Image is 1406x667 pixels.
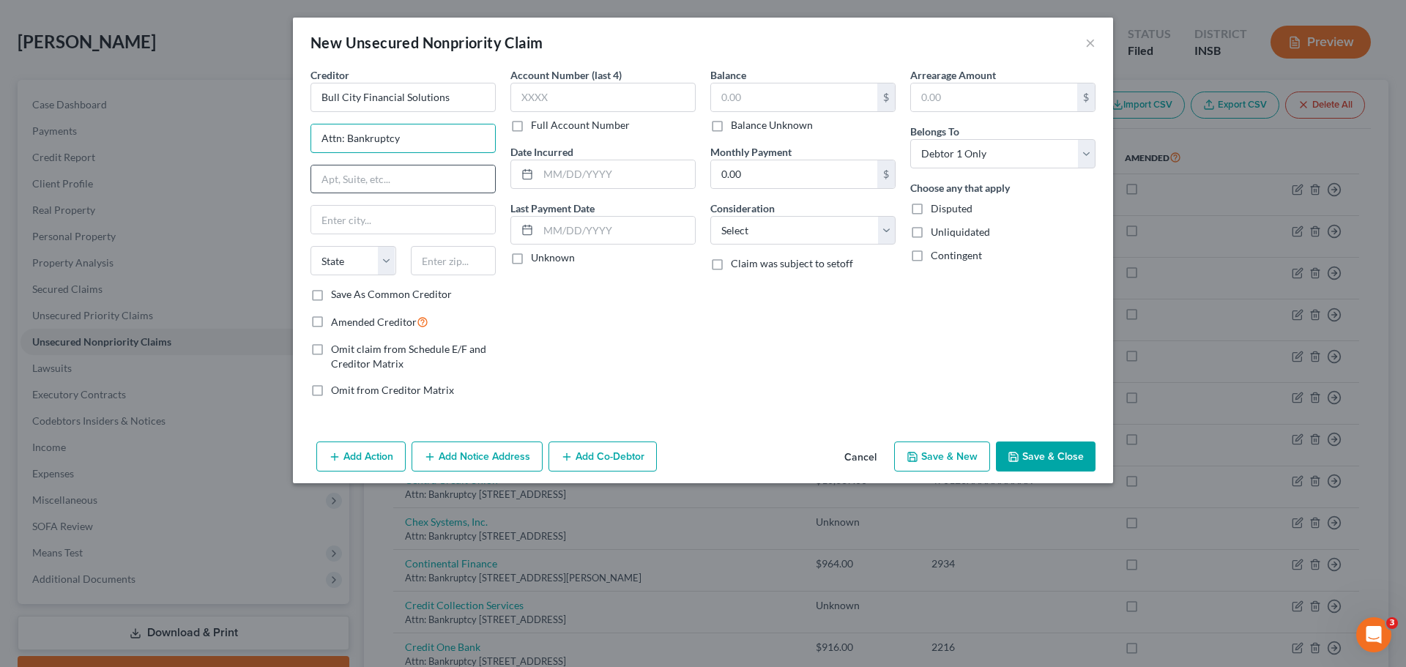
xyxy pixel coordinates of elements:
span: Contingent [931,249,982,261]
label: Last Payment Date [510,201,595,216]
div: $ [1077,83,1095,111]
input: 0.00 [711,83,877,111]
label: Monthly Payment [710,144,792,160]
label: Balance [710,67,746,83]
input: Enter city... [311,206,495,234]
label: Choose any that apply [910,180,1010,195]
label: Arrearage Amount [910,67,996,83]
span: Omit claim from Schedule E/F and Creditor Matrix [331,343,486,370]
button: Cancel [833,443,888,472]
button: Save & New [894,441,990,472]
input: 0.00 [911,83,1077,111]
button: Add Action [316,441,406,472]
input: 0.00 [711,160,877,188]
button: × [1085,34,1096,51]
label: Balance Unknown [731,118,813,133]
span: Amended Creditor [331,316,417,328]
label: Consideration [710,201,775,216]
span: Disputed [931,202,972,215]
input: Search creditor by name... [310,83,496,112]
span: 3 [1386,617,1398,629]
span: Unliquidated [931,226,990,238]
input: MM/DD/YYYY [538,217,695,245]
button: Add Co-Debtor [548,441,657,472]
button: Add Notice Address [412,441,543,472]
input: MM/DD/YYYY [538,160,695,188]
label: Account Number (last 4) [510,67,622,83]
button: Save & Close [996,441,1096,472]
label: Unknown [531,250,575,265]
input: Apt, Suite, etc... [311,165,495,193]
iframe: Intercom live chat [1356,617,1391,652]
div: New Unsecured Nonpriority Claim [310,32,543,53]
label: Save As Common Creditor [331,287,452,302]
div: $ [877,83,895,111]
input: XXXX [510,83,696,112]
span: Claim was subject to setoff [731,257,853,269]
input: Enter address... [311,124,495,152]
label: Date Incurred [510,144,573,160]
input: Enter zip... [411,246,496,275]
span: Belongs To [910,125,959,138]
span: Omit from Creditor Matrix [331,384,454,396]
label: Full Account Number [531,118,630,133]
div: $ [877,160,895,188]
span: Creditor [310,69,349,81]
